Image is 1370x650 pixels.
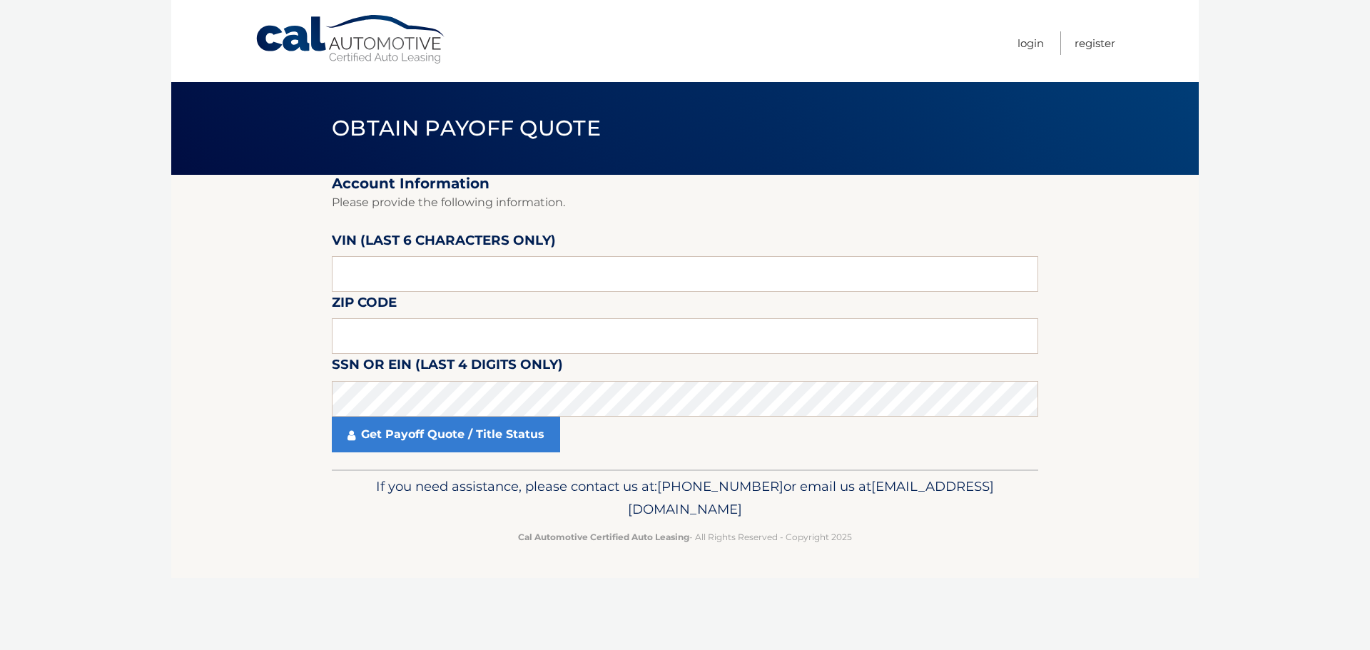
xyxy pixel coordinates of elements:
strong: Cal Automotive Certified Auto Leasing [518,532,689,542]
a: Get Payoff Quote / Title Status [332,417,560,452]
a: Cal Automotive [255,14,447,65]
label: SSN or EIN (last 4 digits only) [332,354,563,380]
label: VIN (last 6 characters only) [332,230,556,256]
label: Zip Code [332,292,397,318]
p: If you need assistance, please contact us at: or email us at [341,475,1029,521]
span: [PHONE_NUMBER] [657,478,783,494]
span: Obtain Payoff Quote [332,115,601,141]
a: Register [1075,31,1115,55]
p: Please provide the following information. [332,193,1038,213]
h2: Account Information [332,175,1038,193]
a: Login [1018,31,1044,55]
p: - All Rights Reserved - Copyright 2025 [341,529,1029,544]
